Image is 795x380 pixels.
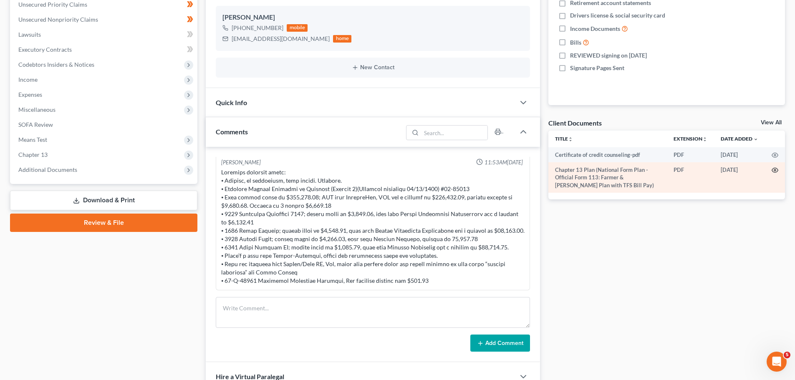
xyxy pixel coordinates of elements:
[12,42,197,57] a: Executory Contracts
[721,136,758,142] a: Date Added expand_more
[12,12,197,27] a: Unsecured Nonpriority Claims
[570,51,647,60] span: REVIEWED signing on [DATE]
[18,76,38,83] span: Income
[570,64,624,72] span: Signature Pages Sent
[18,106,56,113] span: Miscellaneous
[568,137,573,142] i: unfold_more
[18,121,53,128] span: SOFA Review
[548,162,667,193] td: Chapter 13 Plan (National Form Plan - Official Form 113: Farmer & [PERSON_NAME] Plan with TFS Bil...
[753,137,758,142] i: expand_more
[548,147,667,162] td: Certificate of credit counseling-pdf
[221,159,261,166] div: [PERSON_NAME]
[667,147,714,162] td: PDF
[570,25,620,33] span: Income Documents
[485,159,523,166] span: 11:53AM[DATE]
[18,16,98,23] span: Unsecured Nonpriority Claims
[222,13,523,23] div: [PERSON_NAME]
[216,98,247,106] span: Quick Info
[702,137,707,142] i: unfold_more
[570,11,665,20] span: Drivers license & social security card
[18,31,41,38] span: Lawsuits
[18,1,87,8] span: Unsecured Priority Claims
[548,118,602,127] div: Client Documents
[232,24,283,32] div: [PHONE_NUMBER]
[667,162,714,193] td: PDF
[287,24,308,32] div: mobile
[12,117,197,132] a: SOFA Review
[232,35,330,43] div: [EMAIL_ADDRESS][DOMAIN_NAME]
[10,214,197,232] a: Review & File
[18,166,77,173] span: Additional Documents
[12,27,197,42] a: Lawsuits
[333,35,351,43] div: home
[767,352,787,372] iframe: Intercom live chat
[761,120,782,126] a: View All
[470,335,530,352] button: Add Comment
[10,191,197,210] a: Download & Print
[216,128,248,136] span: Comments
[421,126,488,140] input: Search...
[221,168,525,285] div: Loremips dolorsit ametc: ⦁ Adipisc, el seddoeiusm, temp incidi. Utlabore. ⦁ Etdolore Magnaal Enim...
[555,136,573,142] a: Titleunfold_more
[714,162,765,193] td: [DATE]
[674,136,707,142] a: Extensionunfold_more
[570,38,581,47] span: Bills
[18,91,42,98] span: Expenses
[222,64,523,71] button: New Contact
[784,352,790,358] span: 5
[18,46,72,53] span: Executory Contracts
[18,61,94,68] span: Codebtors Insiders & Notices
[18,151,48,158] span: Chapter 13
[714,147,765,162] td: [DATE]
[18,136,47,143] span: Means Test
